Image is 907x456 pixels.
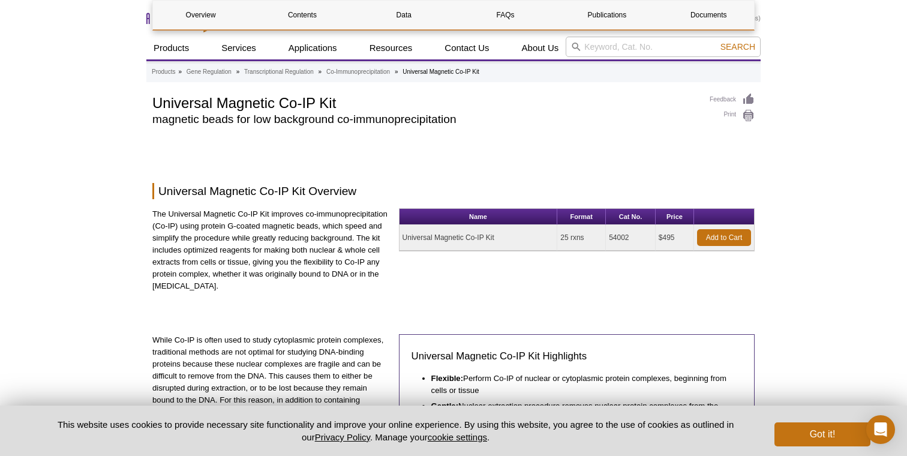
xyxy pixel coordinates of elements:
a: Data [356,1,452,29]
a: Services [214,37,263,59]
a: Feedback [710,93,755,106]
p: The Universal Magnetic Co-IP Kit improves co-immunoprecipitation (Co-IP) using protein G-coated m... [152,208,390,292]
td: 25 rxns [557,225,606,251]
li: » [236,68,240,75]
a: Contact Us [437,37,496,59]
li: » [319,68,322,75]
div: Open Intercom Messenger [866,415,895,444]
li: Nuclear extraction procedure removes nuclear protein complexes from the DNA without disrupting pr... [431,397,731,424]
h1: Universal Magnetic Co-IP Kit [152,93,698,111]
input: Keyword, Cat. No. [566,37,761,57]
h2: magnetic beads for low background co-immunoprecipitation [152,114,698,125]
a: Publications [559,1,654,29]
strong: Gentle: [431,401,458,410]
a: Resources [362,37,420,59]
a: Applications [281,37,344,59]
button: Got it! [774,422,870,446]
p: This website uses cookies to provide necessary site functionality and improve your online experie... [37,418,755,443]
button: Search [717,41,759,52]
th: Cat No. [606,209,656,225]
a: Co-Immunoprecipitation [326,67,390,77]
strong: Flexible: [431,374,464,383]
li: » [395,68,398,75]
td: 54002 [606,225,656,251]
a: About Us [515,37,566,59]
li: » [178,68,182,75]
a: Contents [254,1,350,29]
th: Name [400,209,558,225]
a: Transcriptional Regulation [244,67,314,77]
a: FAQs [458,1,553,29]
th: Format [557,209,606,225]
p: While Co-IP is often used to study cytoplasmic protein complexes, traditional methods are not opt... [152,334,390,442]
a: Products [152,67,175,77]
th: Price [656,209,694,225]
a: Documents [661,1,756,29]
a: Add to Cart [697,229,751,246]
a: Gene Regulation [187,67,232,77]
h3: Universal Magnetic Co-IP Kit Highlights [412,349,742,364]
a: Print [710,109,755,122]
li: Universal Magnetic Co-IP Kit [403,68,479,75]
a: Products [146,37,196,59]
td: Universal Magnetic Co-IP Kit [400,225,558,251]
span: Search [720,42,755,52]
a: Overview [153,1,248,29]
button: cookie settings [428,432,487,442]
li: Perform Co-IP of nuclear or cytoplasmic protein complexes, beginning from cells or tissue [431,373,731,397]
td: $495 [656,225,694,251]
a: Privacy Policy [315,432,370,442]
h2: Universal Magnetic Co-IP Kit Overview [152,183,755,199]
